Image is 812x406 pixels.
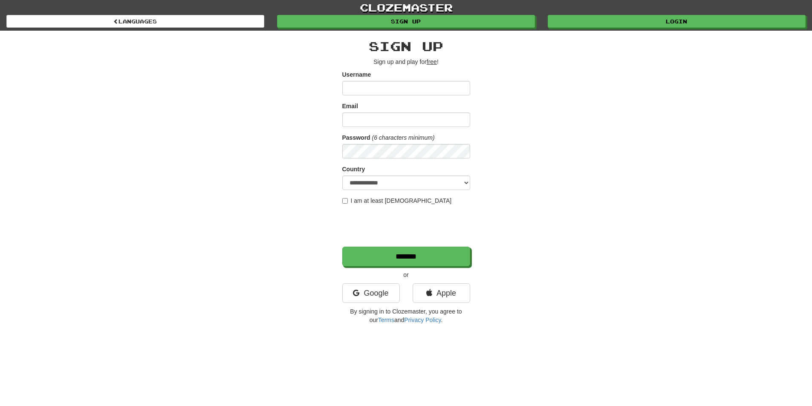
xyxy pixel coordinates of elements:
iframe: reCAPTCHA [342,209,472,242]
u: free [427,58,437,65]
h2: Sign up [342,39,470,53]
a: Sign up [277,15,535,28]
p: Sign up and play for ! [342,58,470,66]
p: or [342,271,470,279]
a: Languages [6,15,264,28]
p: By signing in to Clozemaster, you agree to our and . [342,307,470,324]
label: Country [342,165,365,173]
em: (6 characters minimum) [372,134,435,141]
label: I am at least [DEMOGRAPHIC_DATA] [342,196,452,205]
a: Terms [378,317,394,323]
label: Password [342,133,370,142]
a: Apple [413,283,470,303]
a: Login [548,15,806,28]
label: Username [342,70,371,79]
a: Google [342,283,400,303]
input: I am at least [DEMOGRAPHIC_DATA] [342,198,348,204]
a: Privacy Policy [404,317,441,323]
label: Email [342,102,358,110]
